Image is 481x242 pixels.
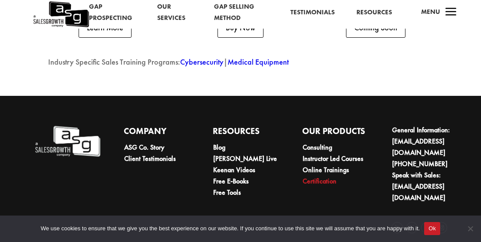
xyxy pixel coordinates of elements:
[392,124,458,158] li: General Information:
[424,222,440,235] button: Ok
[124,143,165,152] a: ASG Co. Story
[213,165,255,174] a: Keenan Videos
[180,57,224,67] a: Cybersecurity
[48,57,433,67] p: Industry Specific Sales Training Programs: |
[124,154,176,163] a: Client Testimonials
[213,124,279,142] h4: Resources
[213,177,249,186] a: Free E-Books
[227,57,289,67] a: Medical Equipment
[302,124,368,142] h4: Our Products
[213,188,241,197] a: Free Tools
[34,124,100,158] img: A Sales Growth Company
[303,177,336,186] a: Certification
[356,7,392,18] a: Resources
[392,170,458,203] li: Speak with Sales:
[213,143,225,152] a: Blog
[89,1,135,23] a: Gap Prospecting
[442,4,460,21] span: a
[303,165,349,174] a: Online Trainings
[41,224,420,233] span: We use cookies to ensure that we give you the best experience on our website. If you continue to ...
[303,154,363,163] a: Instructor Led Courses
[303,143,332,152] a: Consulting
[466,224,474,233] span: No
[214,1,269,23] a: Gap Selling Method
[124,124,190,142] h4: Company
[392,159,448,168] a: [PHONE_NUMBER]
[392,182,445,202] a: [EMAIL_ADDRESS][DOMAIN_NAME]
[421,7,440,16] span: Menu
[213,154,277,163] a: [PERSON_NAME] Live
[392,137,445,157] a: [EMAIL_ADDRESS][DOMAIN_NAME]
[290,7,335,18] a: Testimonials
[157,1,192,23] a: Our Services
